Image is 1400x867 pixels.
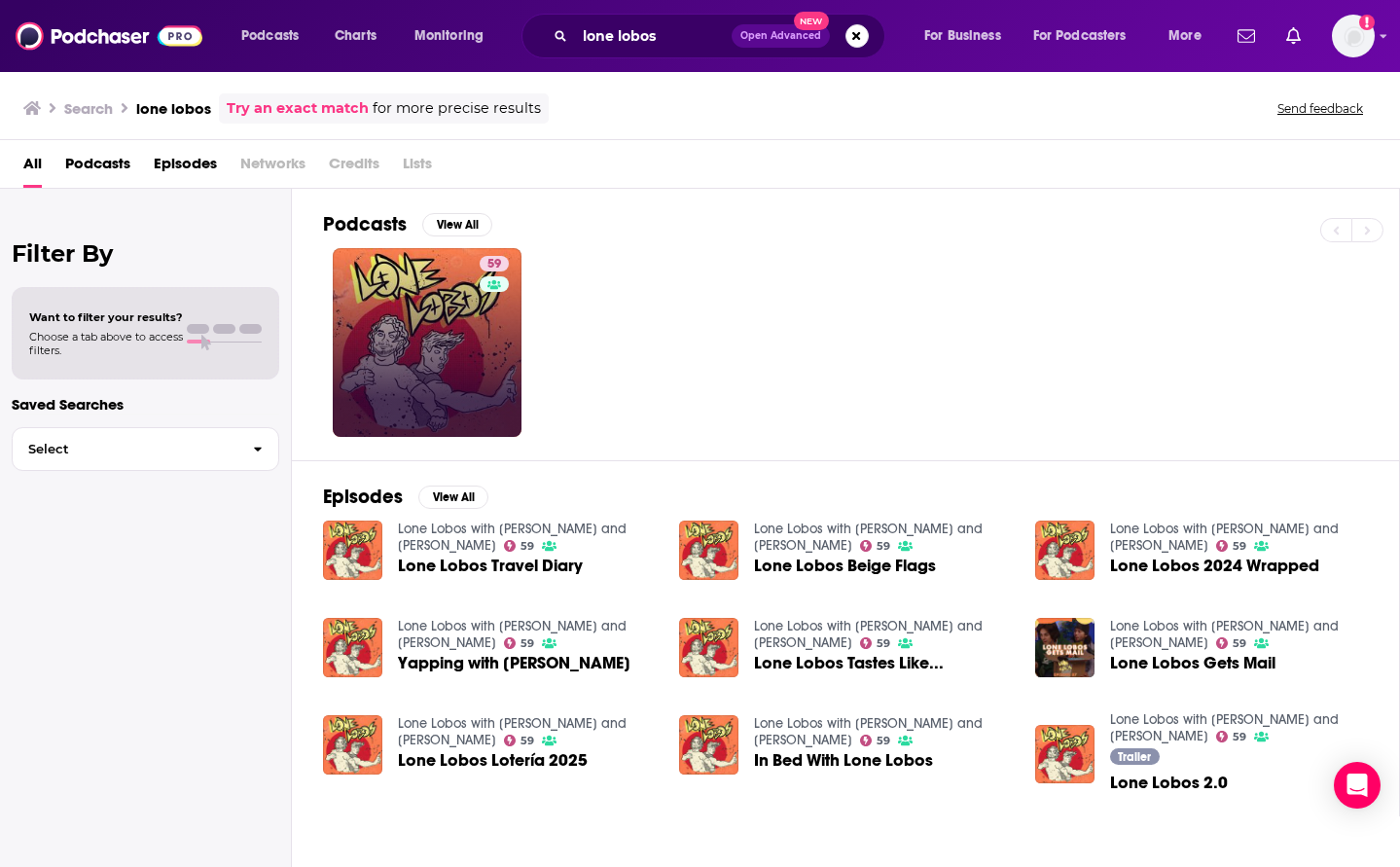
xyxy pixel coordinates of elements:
img: Lone Lobos 2.0 [1035,725,1095,784]
a: 59 [504,540,535,552]
a: 59 [1216,540,1247,552]
span: Lists [403,148,432,188]
a: 59 [860,637,891,649]
a: 59 [480,256,509,271]
a: Lone Lobos Beige Flags [754,558,936,574]
a: 59 [504,735,535,746]
span: 59 [1233,733,1246,741]
h2: Podcasts [323,212,407,236]
a: PodcastsView All [323,212,492,236]
img: Lone Lobos Beige Flags [679,521,738,580]
a: Lone Lobos with Xolo Maridueña and Jacob Bertrand [1110,521,1339,554]
a: 59 [1216,731,1247,742]
span: 59 [877,542,890,551]
div: Open Intercom Messenger [1334,762,1381,809]
span: 59 [521,542,534,551]
img: Podchaser - Follow, Share and Rate Podcasts [16,18,202,54]
a: Lone Lobos with Xolo Maridueña and Jacob Bertrand [398,715,627,748]
span: Lone Lobos Tastes Like... [754,655,944,671]
a: Show notifications dropdown [1230,19,1263,53]
img: Lone Lobos Gets Mail [1035,618,1095,677]
img: Lone Lobos Travel Diary [323,521,382,580]
a: All [23,148,42,188]
button: Select [12,427,279,471]
button: open menu [228,20,324,52]
a: Charts [322,20,388,52]
span: Credits [329,148,379,188]
img: Lone Lobos Lotería 2025 [323,715,382,775]
span: Select [13,443,237,455]
a: 59 [1216,637,1247,649]
span: More [1168,22,1202,50]
img: Yapping with Lone Lobos [323,618,382,677]
span: Trailer [1118,751,1151,763]
img: User Profile [1332,15,1375,57]
a: 59 [860,540,891,552]
a: Episodes [154,148,217,188]
a: Lone Lobos with Xolo Maridueña and Jacob Bertrand [754,618,983,651]
h2: Episodes [323,485,403,509]
a: Yapping with Lone Lobos [398,655,630,671]
a: Lone Lobos with Xolo Maridueña and Jacob Bertrand [754,715,983,748]
a: Show notifications dropdown [1278,19,1309,53]
button: open menu [911,20,1025,52]
span: 59 [487,255,501,274]
a: Lone Lobos Travel Diary [398,558,583,574]
span: Networks [240,148,305,188]
a: In Bed With Lone Lobos [754,752,933,769]
span: Podcasts [241,22,299,50]
a: Lone Lobos with Xolo Maridueña and Jacob Bertrand [1110,618,1339,651]
img: Lone Lobos Tastes Like... [679,618,738,677]
span: For Podcasters [1033,22,1127,50]
a: Lone Lobos with Xolo Maridueña and Jacob Bertrand [398,521,627,554]
span: 59 [521,737,534,745]
a: Lone Lobos Gets Mail [1110,655,1275,671]
p: Saved Searches [12,395,279,414]
a: 59 [504,637,535,649]
a: In Bed With Lone Lobos [679,715,738,775]
span: Choose a tab above to access filters. [29,330,183,357]
div: Search podcasts, credits, & more... [540,14,904,58]
svg: Add a profile image [1359,15,1375,30]
button: View All [422,213,492,236]
a: Lone Lobos 2024 Wrapped [1110,558,1319,574]
span: 59 [1233,639,1246,648]
span: Want to filter your results? [29,310,183,324]
span: 59 [877,737,890,745]
a: Lone Lobos with Xolo Maridueña and Jacob Bertrand [398,618,627,651]
button: Open AdvancedNew [732,24,830,48]
span: Charts [335,22,377,50]
button: Show profile menu [1332,15,1375,57]
a: Lone Lobos Lotería 2025 [398,752,588,769]
h3: lone lobos [136,99,211,118]
button: open menu [1021,20,1155,52]
a: Lone Lobos 2.0 [1110,775,1228,791]
a: 59 [860,735,891,746]
span: 59 [877,639,890,648]
span: 59 [1233,542,1246,551]
span: 59 [521,639,534,648]
span: New [794,12,829,30]
span: Open Advanced [740,31,821,41]
a: Try an exact match [227,97,369,120]
button: open menu [401,20,509,52]
a: Podcasts [65,148,130,188]
span: For Business [924,22,1001,50]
